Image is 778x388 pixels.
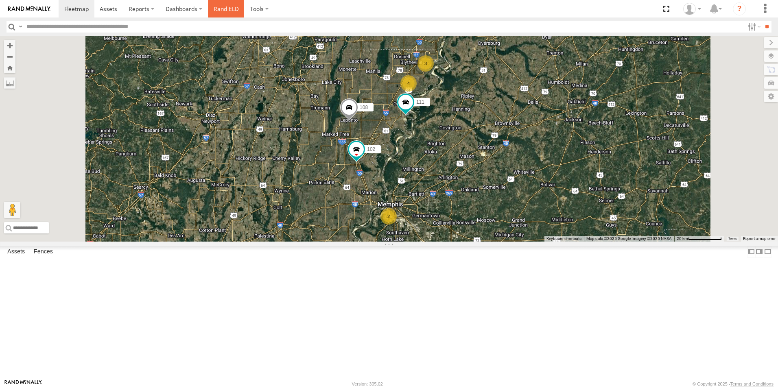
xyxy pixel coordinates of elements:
span: 111 [416,99,424,105]
button: Drag Pegman onto the map to open Street View [4,202,20,218]
label: Dock Summary Table to the Left [747,246,755,258]
a: Terms and Conditions [730,381,774,386]
button: Zoom Home [4,62,15,73]
img: rand-logo.svg [8,6,50,12]
label: Measure [4,77,15,89]
button: Keyboard shortcuts [546,236,581,242]
div: Craig King [680,3,704,15]
i: ? [733,2,746,15]
div: © Copyright 2025 - [693,381,774,386]
div: 3 [417,55,434,72]
div: 4 [400,75,417,92]
label: Map Settings [764,91,778,102]
span: 20 km [677,236,688,241]
button: Map Scale: 20 km per 79 pixels [674,236,724,242]
label: Search Query [17,21,24,33]
label: Fences [30,246,57,257]
a: Visit our Website [4,380,42,388]
span: Map data ©2025 Google Imagery ©2025 NASA [586,236,672,241]
button: Zoom in [4,40,15,51]
label: Search Filter Options [745,21,762,33]
label: Assets [3,246,29,257]
span: 102 [367,146,375,152]
div: Version: 305.02 [352,381,383,386]
a: Terms [728,237,737,240]
span: 108 [360,105,368,110]
label: Dock Summary Table to the Right [755,246,763,258]
a: Report a map error [743,236,776,241]
div: 2 [380,208,397,225]
button: Zoom out [4,51,15,62]
label: Hide Summary Table [764,246,772,258]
